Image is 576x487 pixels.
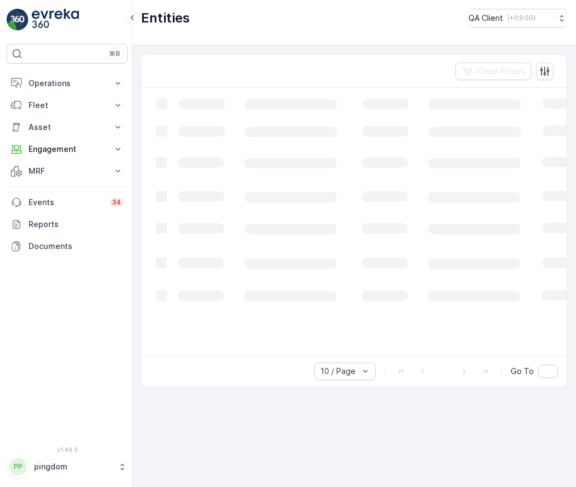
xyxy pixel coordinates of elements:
[468,13,503,24] p: QA Client
[7,138,128,160] button: Engagement
[32,9,79,31] img: logo_light-DOdMpM7g.png
[112,198,121,207] p: 34
[34,461,112,472] p: pingdom
[109,49,120,58] p: ⌘B
[29,122,106,133] p: Asset
[9,458,27,475] div: PP
[29,197,103,208] p: Events
[29,241,123,252] p: Documents
[29,166,106,177] p: MRF
[7,446,128,453] span: v 1.49.0
[7,191,128,213] a: Events34
[7,94,128,116] button: Fleet
[141,9,190,27] p: Entities
[507,14,535,22] p: ( +03:00 )
[29,100,106,111] p: Fleet
[7,160,128,182] button: MRF
[511,366,534,377] span: Go To
[29,78,106,89] p: Operations
[7,235,128,257] a: Documents
[455,63,532,80] button: Clear Filters
[7,9,29,31] img: logo
[29,219,123,230] p: Reports
[477,66,525,77] p: Clear Filters
[7,116,128,138] button: Asset
[29,144,106,155] p: Engagement
[7,72,128,94] button: Operations
[7,455,128,478] button: PPpingdom
[468,9,567,27] button: QA Client(+03:00)
[7,213,128,235] a: Reports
